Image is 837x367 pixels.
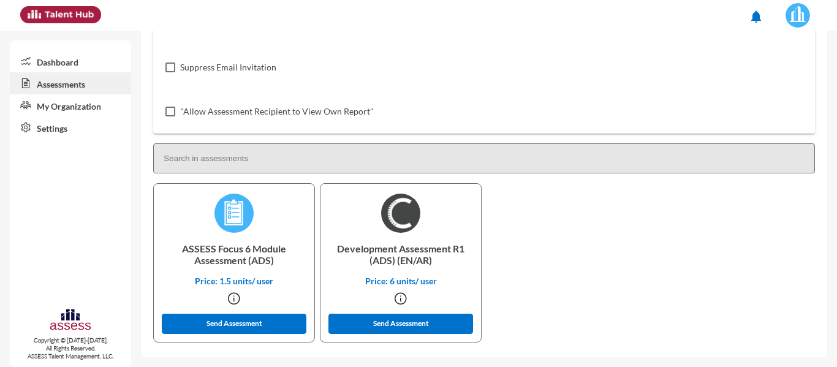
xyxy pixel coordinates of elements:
[10,50,131,72] a: Dashboard
[180,104,374,119] span: "Allow Assessment Recipient to View Own Report"
[10,336,131,360] p: Copyright © [DATE]-[DATE]. All Rights Reserved. ASSESS Talent Management, LLC.
[153,143,815,173] input: Search in assessments
[330,276,471,286] p: Price: 6 units/ user
[180,60,276,75] span: Suppress Email Invitation
[164,276,305,286] p: Price: 1.5 units/ user
[10,72,131,94] a: Assessments
[10,116,131,138] a: Settings
[10,94,131,116] a: My Organization
[328,314,473,334] button: Send Assessment
[330,233,471,276] p: Development Assessment R1 (ADS) (EN/AR)
[749,9,763,24] mat-icon: notifications
[162,314,306,334] button: Send Assessment
[164,233,305,276] p: ASSESS Focus 6 Module Assessment (ADS)
[49,308,91,334] img: assesscompany-logo.png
